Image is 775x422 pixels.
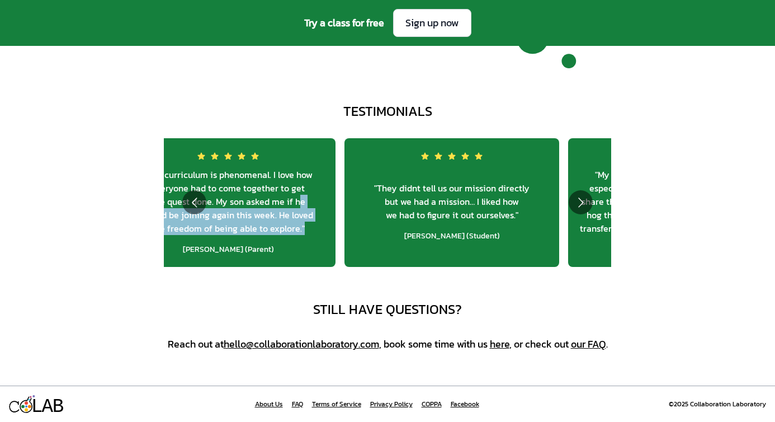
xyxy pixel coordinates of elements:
[182,190,206,214] button: Go to previous slide
[422,400,442,409] a: COPPA
[313,301,462,318] div: Still have questions?
[9,395,65,414] a: LAB
[404,231,500,242] span: [PERSON_NAME] (Student)
[569,190,593,214] button: Go to next slide
[669,400,766,409] div: ©2025 Collaboration Laboratory
[312,400,361,409] a: Terms of Service
[343,102,432,120] div: testimonials
[490,336,509,351] a: here
[168,336,608,352] div: Reach out at , book some time with us , or check out .
[42,395,54,419] div: A
[304,15,384,31] span: Try a class for free
[130,168,327,235] span: " The curriculum is phenomenal. I love how everyone had to come together to get the quest done. M...
[577,168,774,235] span: " My son has grown a ton in the process. I especially appreciated how you got him to share the re...
[224,336,379,351] a: hello@​collaboration​laboratory​.com
[53,395,65,419] div: B
[183,244,274,255] span: [PERSON_NAME] (Parent)
[370,400,413,409] a: Privacy Policy
[451,400,479,409] a: Facebook
[353,181,550,222] span: " They didnt tell us our mission directly but we had a mission… I liked how we had to figure it o...
[255,400,283,409] a: About Us
[393,9,471,37] a: Sign up now
[31,395,43,419] div: L
[292,400,303,409] a: FAQ
[571,336,606,351] a: our FAQ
